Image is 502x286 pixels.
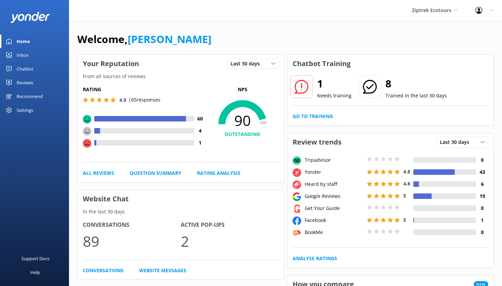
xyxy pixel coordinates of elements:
h3: Chatbot Training [287,55,356,73]
div: Help [30,265,40,279]
div: BookMe [303,229,365,236]
span: 90 [206,112,279,129]
h4: 6 [476,180,488,188]
h4: 4 [194,127,206,135]
div: Get Your Guide [303,204,365,212]
a: Question Summary [130,169,181,177]
div: Yonder [303,168,365,176]
h1: Welcome, [77,31,211,47]
p: 2 [181,230,279,253]
a: Rating Analysis [197,169,240,177]
h2: 8 [385,75,447,92]
span: Ziptrek Ecotours [412,7,451,13]
a: Analyse Ratings [293,255,337,262]
p: In the last 30 days [78,208,284,215]
h4: 60 [194,115,206,123]
h3: Review trends [287,133,347,151]
a: All Reviews [83,169,114,177]
p: Trained in the last 30 days [385,92,447,99]
img: yonder-white-logo.png [10,12,50,23]
a: Website Messages [139,267,186,274]
a: [PERSON_NAME] [128,32,211,46]
div: Support Docs [21,252,49,265]
h4: 0 [476,204,488,212]
a: Conversations [83,267,124,274]
h4: 19 [476,192,488,200]
h4: OUTSTANDING [206,130,279,138]
h4: 0 [476,156,488,164]
p: Needs training [317,92,352,99]
div: Google Reviews [303,192,365,200]
h2: 1 [317,75,352,92]
span: Last 30 days [230,60,264,67]
span: 4.8 [403,168,410,175]
h4: 1 [194,139,206,147]
p: From all sources of reviews [78,73,284,80]
h5: Rating [83,86,206,93]
div: Heard by staff [303,180,365,188]
h4: 43 [476,168,488,176]
h4: Active Pop-ups [181,221,279,230]
h4: 0 [476,229,488,236]
div: Tripadvisor [303,156,365,164]
p: 89 [83,230,181,253]
span: 5 [403,192,406,199]
div: Facebook [303,216,365,224]
span: 4.8 [403,180,410,187]
h3: Your Reputation [78,55,144,73]
p: NPS [206,86,279,93]
a: Go to Training [293,113,333,120]
p: | 65 responses [128,96,160,104]
div: Inbox [17,48,29,62]
h4: Conversations [83,221,181,230]
span: Last 30 days [440,138,473,146]
div: Recommend [17,89,43,103]
div: Home [17,34,30,48]
span: 5 [403,216,406,223]
h3: Website Chat [78,190,284,208]
div: Reviews [17,76,33,89]
span: 4.9 [119,97,126,103]
div: Chatbot [17,62,33,76]
div: Settings [17,103,33,117]
h4: 1 [476,216,488,224]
